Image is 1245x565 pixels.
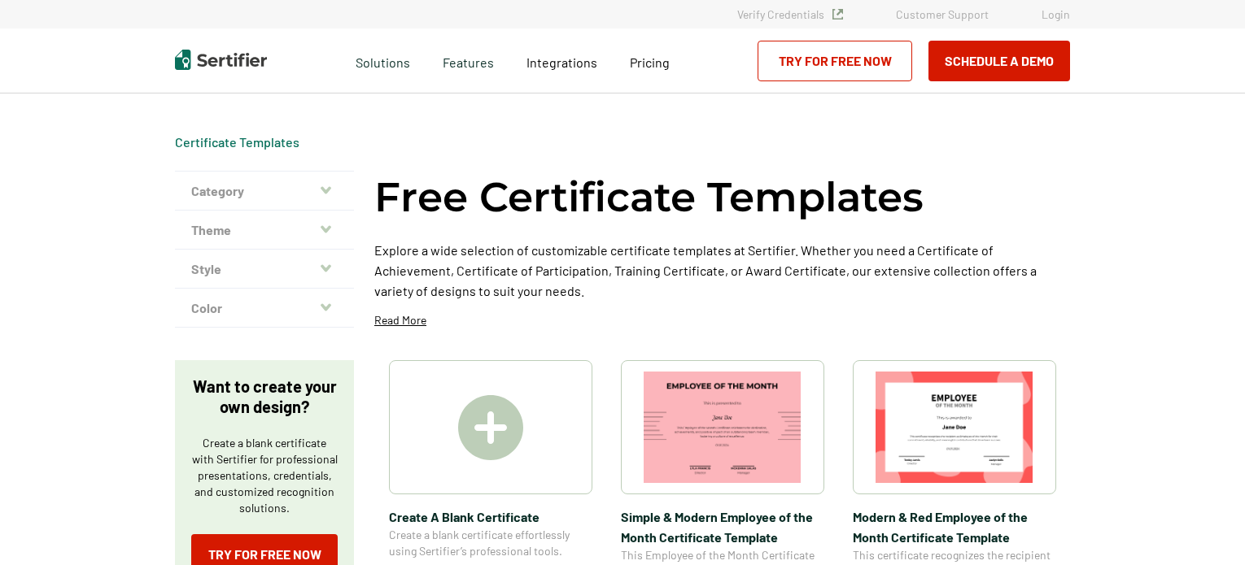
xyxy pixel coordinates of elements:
span: Features [443,50,494,71]
span: Create a blank certificate effortlessly using Sertifier’s professional tools. [389,527,592,559]
p: Explore a wide selection of customizable certificate templates at Sertifier. Whether you need a C... [374,240,1070,301]
button: Category [175,172,354,211]
a: Integrations [526,50,597,71]
img: Verified [832,9,843,20]
span: Simple & Modern Employee of the Month Certificate Template [621,506,824,547]
button: Style [175,250,354,289]
p: Want to create your own design? [191,376,338,417]
div: Breadcrumb [175,134,299,150]
span: Pricing [630,54,670,70]
span: Certificate Templates [175,134,299,150]
img: Modern & Red Employee of the Month Certificate Template [876,372,1033,483]
button: Theme [175,211,354,250]
p: Create a blank certificate with Sertifier for professional presentations, credentials, and custom... [191,435,338,516]
span: Create A Blank Certificate [389,506,592,527]
img: Simple & Modern Employee of the Month Certificate Template [644,372,802,483]
a: Try for Free Now [758,41,912,81]
a: Certificate Templates [175,134,299,150]
h1: Free Certificate Templates [374,171,924,224]
span: Integrations [526,54,597,70]
p: Read More [374,312,426,328]
img: Sertifier | Digital Credentialing Platform [175,50,267,70]
a: Customer Support [896,7,989,21]
button: Color [175,289,354,328]
a: Login [1042,7,1070,21]
span: Solutions [356,50,410,71]
img: Create A Blank Certificate [458,395,523,460]
span: Modern & Red Employee of the Month Certificate Template [853,506,1056,547]
a: Verify Credentials [737,7,843,21]
a: Pricing [630,50,670,71]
